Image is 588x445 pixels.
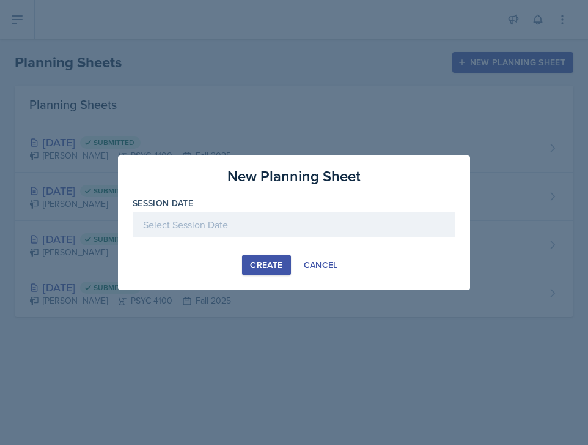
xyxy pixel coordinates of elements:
button: Create [242,255,290,275]
label: Session Date [133,197,193,209]
h3: New Planning Sheet [227,165,361,187]
button: Cancel [296,255,346,275]
div: Create [250,260,282,270]
div: Cancel [304,260,338,270]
